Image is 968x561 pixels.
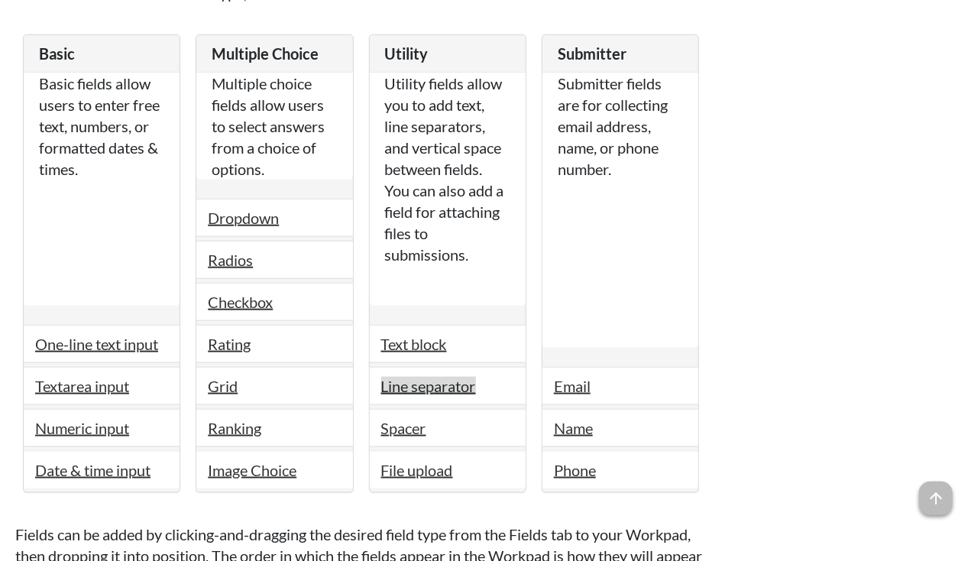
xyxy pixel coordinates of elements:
div: Submitter fields are for collecting email address, name, or phone number. [542,73,698,348]
span: Basic [39,44,75,63]
div: Basic fields allow users to enter free text, numbers, or formatted dates & times. [24,73,180,306]
div: Utility fields allow you to add text, line separators, and vertical space between fields. You can... [370,73,526,306]
a: One-line text input [35,335,158,353]
a: Ranking [208,419,261,437]
a: Line separator [381,377,476,395]
a: Dropdown [208,209,279,227]
span: Utility [385,44,429,63]
a: Spacer [381,419,426,437]
a: Image Choice [208,461,296,479]
span: Submitter [558,44,626,63]
a: File upload [381,461,453,479]
a: Grid [208,377,238,395]
span: arrow_upward [919,482,953,515]
a: Numeric input [35,419,129,437]
a: arrow_upward [919,483,953,501]
a: Phone [554,461,596,479]
a: Textarea input [35,377,129,395]
a: Text block [381,335,447,353]
a: Email [554,377,591,395]
a: Date & time input [35,461,151,479]
div: Multiple choice fields allow users to select answers from a choice of options. [196,73,352,180]
a: Checkbox [208,293,273,311]
span: Multiple Choice [212,44,319,63]
a: Radios [208,251,253,269]
a: Rating [208,335,251,353]
a: Name [554,419,593,437]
